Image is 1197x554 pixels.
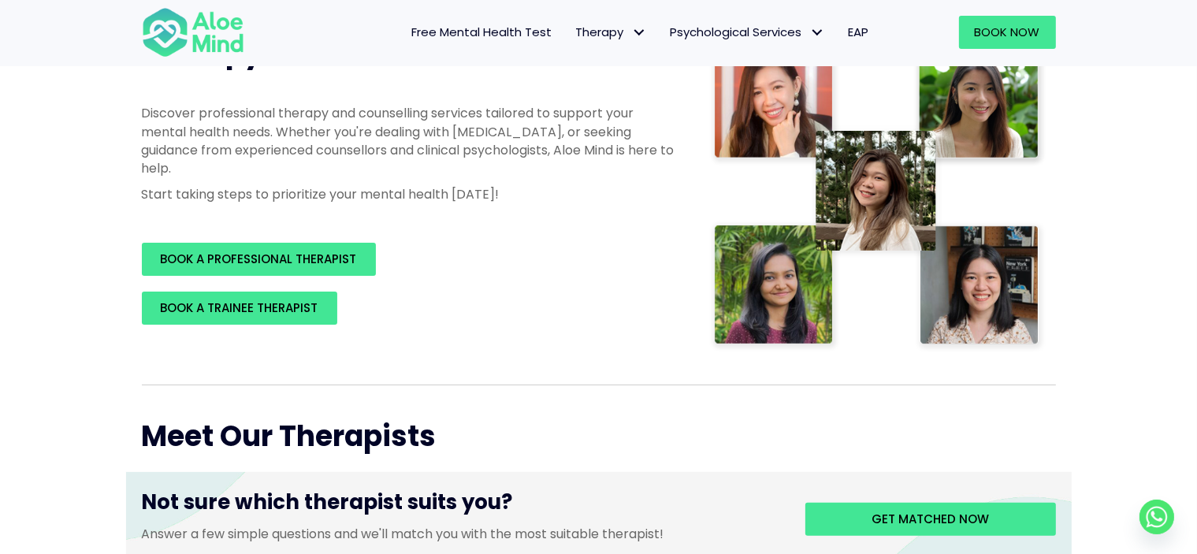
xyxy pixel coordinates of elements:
p: Discover professional therapy and counselling services tailored to support your mental health nee... [142,104,678,177]
span: Meet Our Therapists [142,416,437,456]
span: Therapy: submenu [628,21,651,44]
p: Answer a few simple questions and we'll match you with the most suitable therapist! [142,525,782,543]
span: EAP [849,24,869,40]
a: EAP [837,16,881,49]
span: Therapy [576,24,647,40]
a: Psychological ServicesPsychological Services: submenu [659,16,837,49]
a: Whatsapp [1139,500,1174,534]
span: Therapy with Licensed Professionals [142,32,673,73]
span: Free Mental Health Test [412,24,552,40]
nav: Menu [265,16,881,49]
span: Book Now [975,24,1040,40]
p: Start taking steps to prioritize your mental health [DATE]! [142,185,678,203]
a: BOOK A PROFESSIONAL THERAPIST [142,243,376,276]
a: TherapyTherapy: submenu [564,16,659,49]
a: BOOK A TRAINEE THERAPIST [142,292,337,325]
span: Psychological Services: submenu [806,21,829,44]
h3: Not sure which therapist suits you? [142,488,782,524]
span: Get matched now [872,511,989,527]
span: BOOK A TRAINEE THERAPIST [161,299,318,316]
img: Therapist collage [709,33,1046,353]
a: Free Mental Health Test [400,16,564,49]
a: Book Now [959,16,1056,49]
span: Psychological Services [671,24,825,40]
img: Aloe mind Logo [142,6,244,58]
span: BOOK A PROFESSIONAL THERAPIST [161,251,357,267]
a: Get matched now [805,503,1056,536]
